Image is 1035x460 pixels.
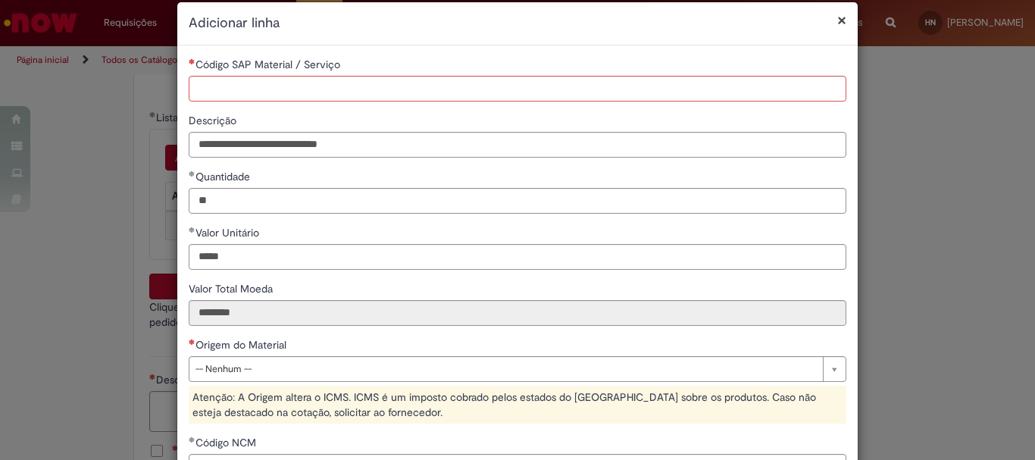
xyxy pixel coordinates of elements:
span: Necessários [189,339,195,345]
input: Quantidade [189,188,846,214]
span: Obrigatório Preenchido [189,171,195,177]
input: Código SAP Material / Serviço [189,76,846,102]
input: Valor Total Moeda [189,300,846,326]
span: Valor Unitário [195,226,262,239]
span: Código NCM [195,436,259,449]
h2: Adicionar linha [189,14,846,33]
div: Atenção: A Origem altera o ICMS. ICMS é um imposto cobrado pelos estados do [GEOGRAPHIC_DATA] sob... [189,386,846,424]
span: Quantidade [195,170,253,183]
input: Valor Unitário [189,244,846,270]
span: Necessários [189,58,195,64]
span: Obrigatório Preenchido [189,437,195,443]
input: Descrição [189,132,846,158]
span: Descrição [189,114,239,127]
span: Obrigatório Preenchido [189,227,195,233]
span: -- Nenhum -- [195,357,815,381]
span: Somente leitura - Valor Total Moeda [189,282,276,296]
span: Código SAP Material / Serviço [195,58,343,71]
button: Fechar modal [837,12,846,28]
span: Origem do Material [195,338,289,352]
